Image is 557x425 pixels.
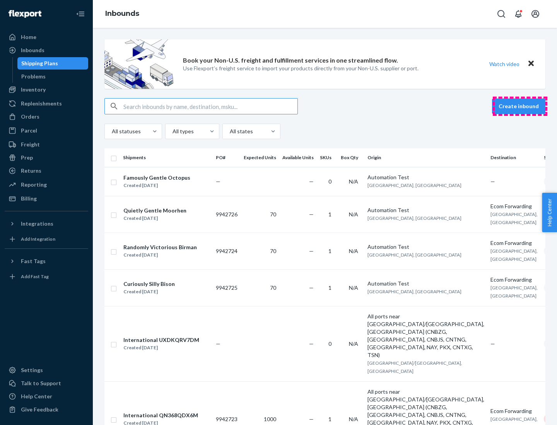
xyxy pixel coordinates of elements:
span: [GEOGRAPHIC_DATA], [GEOGRAPHIC_DATA] [367,182,461,188]
div: Talk to Support [21,379,61,387]
a: Inbounds [5,44,88,56]
th: Origin [364,148,487,167]
input: All states [229,127,230,135]
div: Quietly Gentle Moorhen [123,207,186,214]
span: — [309,340,314,347]
th: Box Qty [338,148,364,167]
span: N/A [349,211,358,218]
span: [GEOGRAPHIC_DATA], [GEOGRAPHIC_DATA] [490,248,538,262]
span: — [309,211,314,218]
span: — [309,416,314,422]
span: 1 [328,416,331,422]
button: Open account menu [528,6,543,22]
button: Integrations [5,218,88,230]
input: All statuses [111,127,112,135]
a: Add Fast Tag [5,270,88,283]
div: Replenishments [21,100,62,107]
div: Randomly Victorious Birman [123,243,197,251]
input: Search inbounds by name, destination, msku... [123,99,297,114]
div: Fast Tags [21,257,46,265]
span: 70 [270,211,276,218]
span: 70 [270,284,276,291]
div: Freight [21,141,40,148]
button: Create inbound [492,99,545,114]
a: Home [5,31,88,43]
th: SKUs [317,148,338,167]
td: 9942724 [213,233,241,269]
div: Add Integration [21,236,55,242]
button: Close Navigation [73,6,88,22]
img: Flexport logo [9,10,41,18]
span: [GEOGRAPHIC_DATA]/[GEOGRAPHIC_DATA], [GEOGRAPHIC_DATA] [367,360,462,374]
div: Ecom Forwarding [490,407,538,415]
span: 1000 [264,416,276,422]
a: Problems [17,70,89,83]
span: N/A [349,416,358,422]
div: Prep [21,154,33,161]
button: Open notifications [511,6,526,22]
div: Integrations [21,220,53,228]
div: Created [DATE] [123,344,199,352]
span: [GEOGRAPHIC_DATA], [GEOGRAPHIC_DATA] [367,289,461,294]
th: PO# [213,148,241,167]
span: N/A [349,340,358,347]
div: Ecom Forwarding [490,276,538,284]
div: Parcel [21,127,37,134]
div: Billing [21,195,37,202]
a: Inbounds [105,9,139,18]
span: N/A [349,284,358,291]
div: Ecom Forwarding [490,202,538,210]
a: Reporting [5,178,88,191]
span: — [490,178,495,185]
a: Returns [5,165,88,177]
a: Billing [5,192,88,205]
button: Close [526,58,536,70]
span: — [309,284,314,291]
button: Give Feedback [5,403,88,416]
th: Available Units [279,148,317,167]
div: Automation Test [367,206,484,214]
div: Famously Gentle Octopus [123,174,190,182]
span: — [490,340,495,347]
div: Give Feedback [21,406,58,413]
div: Ecom Forwarding [490,239,538,247]
div: Orders [21,113,39,121]
span: — [216,178,220,185]
div: International QN368QDX6M [123,411,198,419]
a: Settings [5,364,88,376]
p: Use Flexport’s freight service to import your products directly from your Non-U.S. supplier or port. [183,65,419,72]
span: [GEOGRAPHIC_DATA], [GEOGRAPHIC_DATA] [367,215,461,221]
a: Shipping Plans [17,57,89,70]
a: Help Center [5,390,88,403]
div: Home [21,33,36,41]
div: Inventory [21,86,46,93]
div: Settings [21,366,43,374]
td: 9942725 [213,269,241,306]
span: — [309,178,314,185]
ol: breadcrumbs [99,3,145,25]
button: Open Search Box [494,6,509,22]
button: Help Center [542,193,557,232]
div: Created [DATE] [123,182,190,189]
span: — [216,340,220,347]
div: Reporting [21,181,47,189]
button: Watch video [484,58,525,70]
div: Add Fast Tag [21,273,49,280]
a: Parcel [5,124,88,137]
span: 0 [328,178,331,185]
span: [GEOGRAPHIC_DATA], [GEOGRAPHIC_DATA] [490,211,538,225]
span: 1 [328,248,331,254]
div: Automation Test [367,280,484,287]
td: 9942726 [213,196,241,233]
span: 1 [328,211,331,218]
th: Destination [487,148,541,167]
span: [GEOGRAPHIC_DATA], [GEOGRAPHIC_DATA] [490,285,538,299]
span: [GEOGRAPHIC_DATA], [GEOGRAPHIC_DATA] [367,252,461,258]
div: Help Center [21,393,52,400]
span: N/A [349,248,358,254]
div: Problems [21,73,46,80]
div: Shipping Plans [21,59,58,67]
div: Automation Test [367,243,484,251]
